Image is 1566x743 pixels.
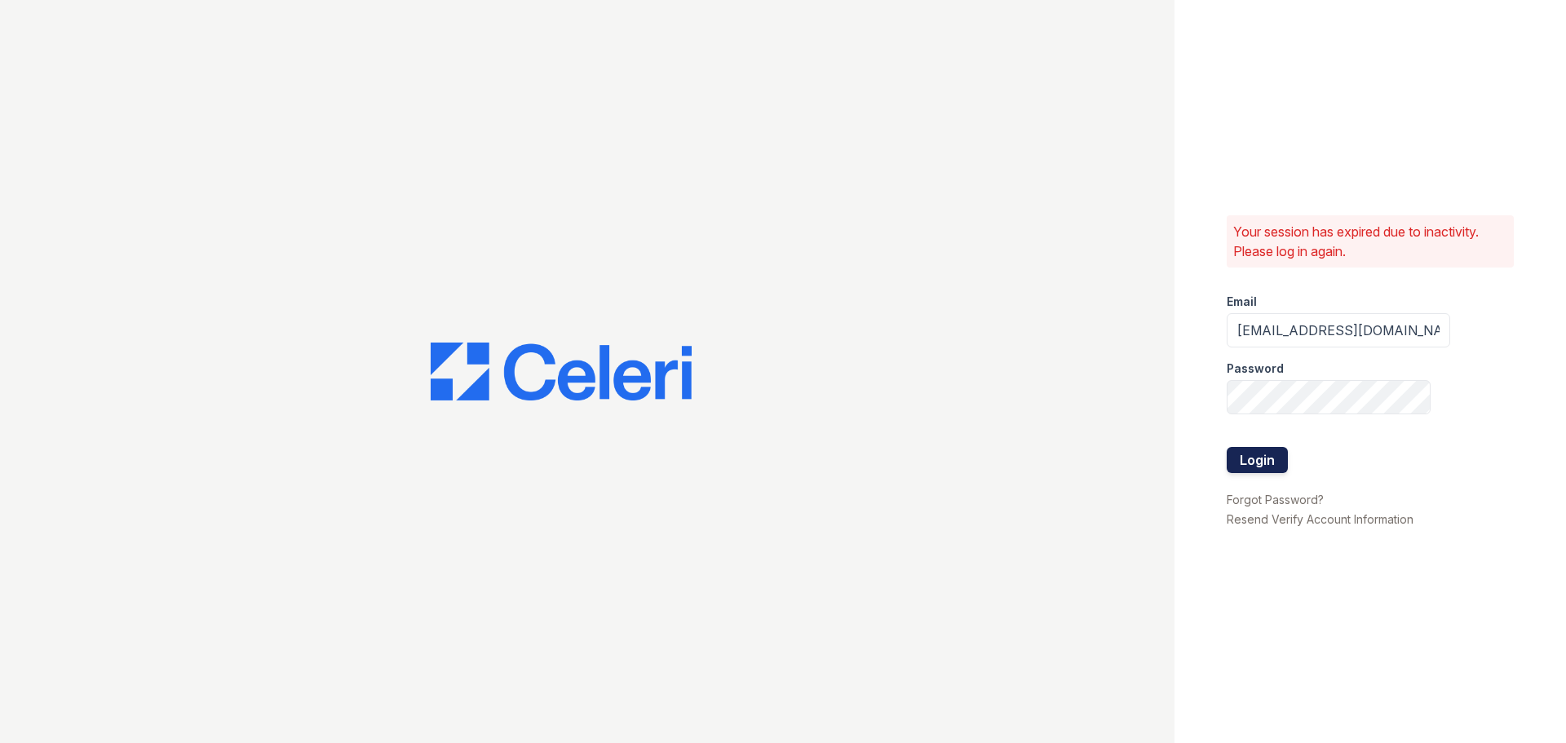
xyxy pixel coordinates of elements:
[1233,222,1507,261] p: Your session has expired due to inactivity. Please log in again.
[1227,360,1284,377] label: Password
[1227,512,1413,526] a: Resend Verify Account Information
[1227,447,1288,473] button: Login
[431,343,692,401] img: CE_Logo_Blue-a8612792a0a2168367f1c8372b55b34899dd931a85d93a1a3d3e32e68fde9ad4.png
[1227,493,1324,506] a: Forgot Password?
[1227,294,1257,310] label: Email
